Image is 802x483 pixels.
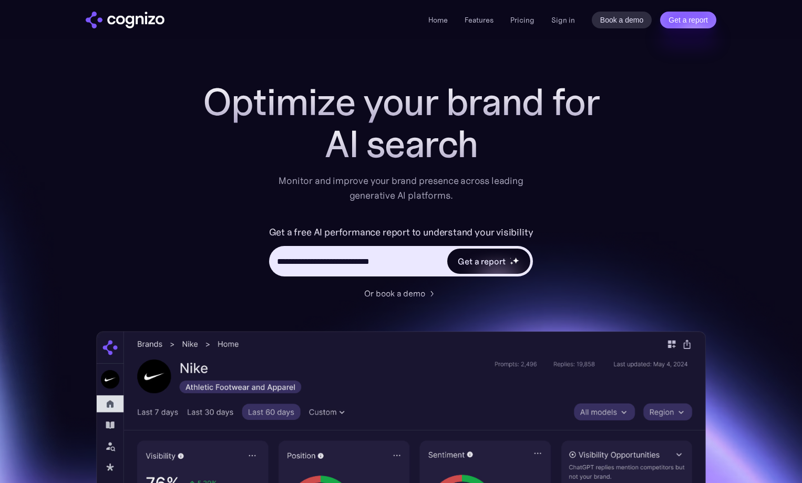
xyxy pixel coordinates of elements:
[458,255,505,268] div: Get a report
[510,258,511,259] img: star
[364,287,438,300] a: Or book a demo
[364,287,425,300] div: Or book a demo
[272,173,530,203] div: Monitor and improve your brand presence across leading generative AI platforms.
[428,15,448,25] a: Home
[510,15,534,25] a: Pricing
[465,15,493,25] a: Features
[660,12,716,28] a: Get a report
[269,224,533,241] label: Get a free AI performance report to understand your visibility
[191,81,611,123] h1: Optimize your brand for
[269,224,533,282] form: Hero URL Input Form
[512,257,519,264] img: star
[551,14,575,26] a: Sign in
[191,123,611,165] div: AI search
[592,12,652,28] a: Book a demo
[86,12,164,28] img: cognizo logo
[510,261,513,265] img: star
[86,12,164,28] a: home
[446,248,531,275] a: Get a reportstarstarstar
